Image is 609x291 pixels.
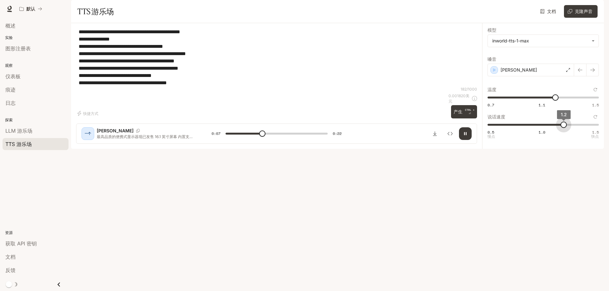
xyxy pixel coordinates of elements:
button: 产生CTRL +⏎ [451,105,477,118]
font: TTS 游乐场 [77,7,114,16]
font: ⏎ [469,112,471,115]
font: 快捷方式 [83,111,98,116]
button: 下载音频 [429,127,441,140]
button: 所有工作区 [16,3,45,15]
font: CTRL + [465,108,475,111]
font: 最高品质的便携式显示器现已发售 16.1 英寸屏幕 内置支架，更加方便 完美兼容笔记本电脑、PC 和所有游戏机 180Hz 刷新率，极致游戏体验 仍然 2.5K QHD 分辨率 - 非常适合观看... [97,134,194,161]
font: 1.5 [592,102,599,108]
font: 产生 [454,109,462,114]
font: 0:22 [333,131,342,136]
font: 0.7 [488,102,494,108]
font: 慢点 [488,134,495,139]
font: inworld-tts-1-max [492,38,529,43]
a: 文档 [539,5,559,18]
font: 1.5 [592,130,599,135]
font: 0.5 [488,130,494,135]
font: 一个 [85,131,91,135]
font: 1.1 [539,102,545,108]
font: 嗓音 [488,56,496,62]
font: 克隆声音 [575,9,593,14]
button: 检查 [444,127,456,140]
font: [PERSON_NAME] [501,67,537,73]
font: 默认 [26,6,35,11]
button: 重置为默认值 [592,86,599,93]
div: inworld-tts-1-max [488,35,599,47]
font: 模型 [488,27,496,33]
font: [PERSON_NAME] [97,128,134,133]
button: 复制语音ID [134,129,142,133]
span: 1.2 [561,112,567,117]
font: 说话速度 [488,114,505,119]
font: 0:07 [212,131,220,136]
font: 温度 [488,87,496,92]
font: 1.0 [539,130,545,135]
button: 重置为默认值 [592,113,599,120]
button: 克隆声音 [564,5,598,18]
font: 文档 [547,9,556,14]
font: 快点 [591,134,599,139]
button: 快捷方式 [76,108,101,118]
